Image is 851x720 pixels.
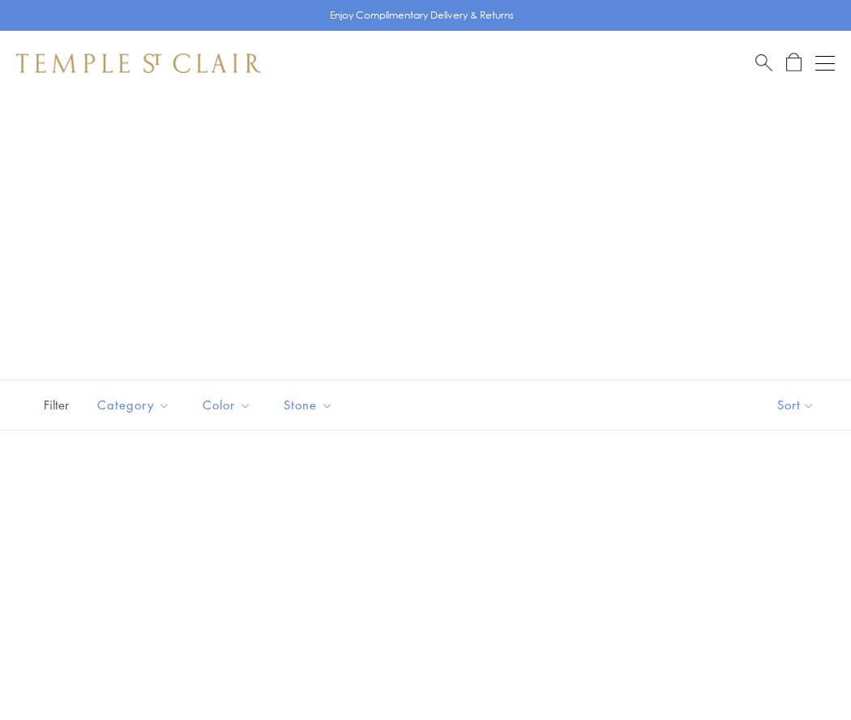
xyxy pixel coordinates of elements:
[741,380,851,430] button: Show sort by
[272,387,345,423] button: Stone
[815,54,835,73] button: Open navigation
[16,54,261,73] img: Temple St. Clair
[89,395,182,415] span: Category
[195,395,263,415] span: Color
[276,395,345,415] span: Stone
[85,387,182,423] button: Category
[755,53,772,73] a: Search
[190,387,263,423] button: Color
[786,53,802,73] a: Open Shopping Bag
[330,7,514,24] p: Enjoy Complimentary Delivery & Returns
